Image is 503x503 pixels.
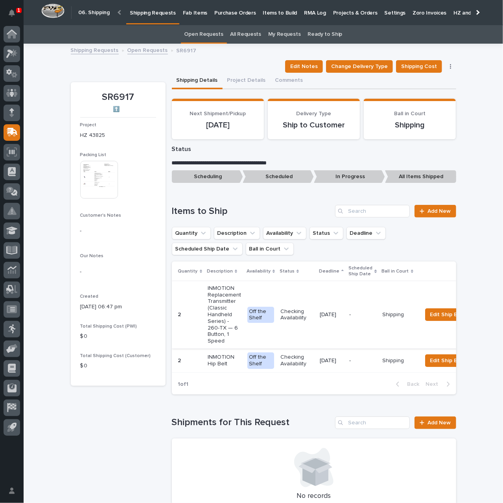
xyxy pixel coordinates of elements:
p: $ 0 [80,362,156,370]
button: Deadline [346,227,386,240]
button: Status [310,227,343,240]
p: - [80,268,156,276]
a: My Requests [268,25,301,44]
span: Delivery Type [296,111,331,116]
p: Shipping [383,311,416,318]
div: Off the Shelf [247,352,274,369]
p: [DATE] [320,311,343,318]
p: Scheduling [172,170,243,183]
p: [DATE] 06:47 pm [80,303,156,311]
a: Open Requests [127,45,168,54]
h1: Shipments for This Request [172,417,332,428]
h1: Items to Ship [172,206,332,217]
button: Comments [271,73,308,89]
span: Project [80,123,97,127]
a: Ready to Ship [308,25,342,44]
span: Total Shipping Cost (Customer) [80,354,151,358]
span: Change Delivery Type [331,62,388,71]
p: SR6917 [177,46,197,54]
p: INMOTION Replacement Transmitter (Classic Handheld Series) - 260-TX — 6 Button, 1 Speed [208,285,241,345]
p: Shipping [383,357,416,364]
button: Shipping Cost [396,60,442,73]
p: In Progress [314,170,385,183]
p: $ 0 [80,332,156,341]
h2: 06. Shipping [78,9,110,16]
span: Edit Ship By [430,356,461,365]
p: [DATE] [181,120,254,130]
p: 1 [17,7,20,13]
span: Total Shipping Cost (PWI) [80,324,137,329]
button: Back [390,381,423,388]
span: Shipping Cost [401,62,437,71]
p: Checking Availability [280,308,313,322]
button: Ball in Court [246,243,294,255]
img: Workspace Logo [41,4,64,18]
p: Description [207,267,233,276]
span: Created [80,294,99,299]
button: Quantity [172,227,211,240]
p: Scheduled Ship Date [348,264,372,278]
button: Availability [263,227,306,240]
span: Back [403,381,420,388]
a: Add New [415,205,456,217]
span: Add New [428,208,451,214]
p: Ship to Customer [277,120,350,130]
span: Ball in Court [394,111,426,116]
button: Scheduled Ship Date [172,243,243,255]
button: Change Delivery Type [326,60,393,73]
a: Add New [415,416,456,429]
p: 2 [178,310,183,318]
button: Shipping Details [172,73,223,89]
p: SR6917 [80,92,156,103]
p: [DATE] [320,357,343,364]
span: Add New [428,420,451,426]
a: Shipping Requests [71,45,119,54]
span: Packing List [80,153,107,157]
input: Search [335,205,410,217]
p: - [80,227,156,235]
p: Ball in Court [382,267,409,276]
p: Availability [247,267,271,276]
p: INMOTION Hip Belt [208,354,241,367]
p: Scheduled [243,170,314,183]
p: Status [280,267,295,276]
button: Edit Notes [285,60,323,73]
span: Next Shipment/Pickup [190,111,246,116]
p: Checking Availability [280,354,313,367]
a: Open Requests [184,25,223,44]
p: 2 [178,356,183,364]
p: Quantity [178,267,198,276]
span: Next [426,381,443,388]
div: Off the Shelf [247,307,274,323]
p: 1 of 1 [172,375,195,394]
span: Customer's Notes [80,213,122,218]
button: Notifications [4,5,20,21]
tr: 22 INMOTION Hip BeltOff the ShelfChecking Availability[DATE]-ShippingEdit Ship By [172,348,478,373]
button: Project Details [223,73,271,89]
button: Next [423,381,456,388]
p: No records [181,492,447,501]
p: Status [172,146,456,153]
input: Search [335,416,410,429]
p: ⬆️ [80,106,153,113]
a: All Requests [230,25,261,44]
span: Edit Ship By [430,310,461,319]
p: - [349,311,376,318]
button: Description [214,227,260,240]
div: Notifications1 [10,9,20,22]
p: Shipping [373,120,446,130]
span: Edit Notes [290,62,318,71]
tr: 22 INMOTION Replacement Transmitter (Classic Handheld Series) - 260-TX — 6 Button, 1 SpeedOff the... [172,281,478,348]
p: HZ 43825 [80,131,156,140]
p: - [349,357,376,364]
button: Edit Ship By [425,308,466,321]
span: Our Notes [80,254,104,258]
button: Edit Ship By [425,354,466,367]
p: Deadline [319,267,339,276]
p: All Items Shipped [385,170,456,183]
